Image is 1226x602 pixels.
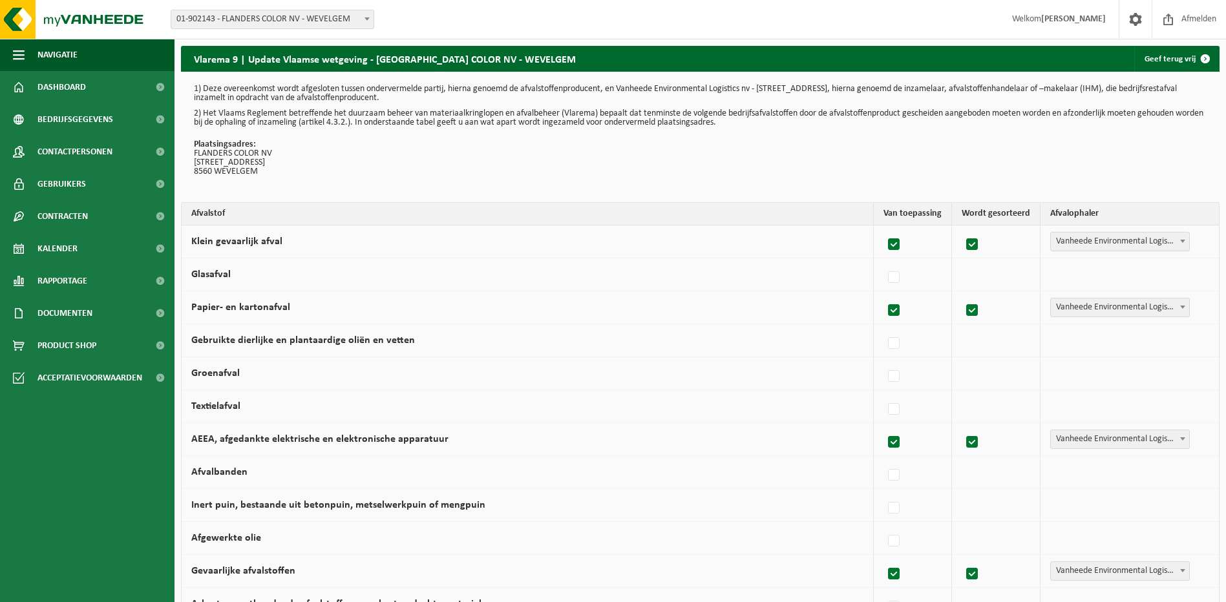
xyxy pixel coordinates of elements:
th: Wordt gesorteerd [952,203,1041,225]
span: 01-902143 - FLANDERS COLOR NV - WEVELGEM [171,10,374,29]
span: Vanheede Environmental Logistics [1050,430,1190,449]
label: Klein gevaarlijk afval [191,236,282,247]
label: Textielafval [191,401,240,411]
label: Glasafval [191,269,231,280]
span: Dashboard [37,71,86,103]
label: Afvalbanden [191,467,248,477]
span: Navigatie [37,39,78,71]
label: AEEA, afgedankte elektrische en elektronische apparatuur [191,434,449,444]
span: Vanheede Environmental Logistics [1051,233,1189,251]
label: Gebruikte dierlijke en plantaardige oliën en vetten [191,335,415,346]
label: Gevaarlijke afvalstoffen [191,566,295,576]
th: Afvalophaler [1041,203,1219,225]
th: Van toepassing [874,203,952,225]
p: 2) Het Vlaams Reglement betreffende het duurzaam beheer van materiaalkringlopen en afvalbeheer (V... [194,109,1207,127]
span: Kalender [37,233,78,265]
label: Inert puin, bestaande uit betonpuin, metselwerkpuin of mengpuin [191,500,485,510]
th: Afvalstof [182,203,874,225]
span: Vanheede Environmental Logistics [1050,232,1190,251]
a: Geef terug vrij [1134,46,1218,72]
span: Contracten [37,200,88,233]
span: Documenten [37,297,92,329]
label: Papier- en kartonafval [191,302,290,313]
span: Vanheede Environmental Logistics [1051,430,1189,448]
label: Groenafval [191,368,240,379]
span: Rapportage [37,265,87,297]
span: Acceptatievoorwaarden [37,362,142,394]
span: Contactpersonen [37,136,112,168]
h2: Vlarema 9 | Update Vlaamse wetgeving - [GEOGRAPHIC_DATA] COLOR NV - WEVELGEM [181,46,589,71]
span: Bedrijfsgegevens [37,103,113,136]
p: 1) Deze overeenkomst wordt afgesloten tussen ondervermelde partij, hierna genoemd de afvalstoffen... [194,85,1207,103]
span: Vanheede Environmental Logistics [1050,561,1190,581]
span: Vanheede Environmental Logistics [1051,562,1189,580]
strong: Plaatsingsadres: [194,140,256,149]
span: 01-902143 - FLANDERS COLOR NV - WEVELGEM [171,10,374,28]
span: Gebruikers [37,168,86,200]
span: Product Shop [37,329,96,362]
span: Vanheede Environmental Logistics [1051,298,1189,317]
p: FLANDERS COLOR NV [STREET_ADDRESS] 8560 WEVELGEM [194,140,1207,176]
label: Afgewerkte olie [191,533,261,543]
strong: [PERSON_NAME] [1041,14,1106,24]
